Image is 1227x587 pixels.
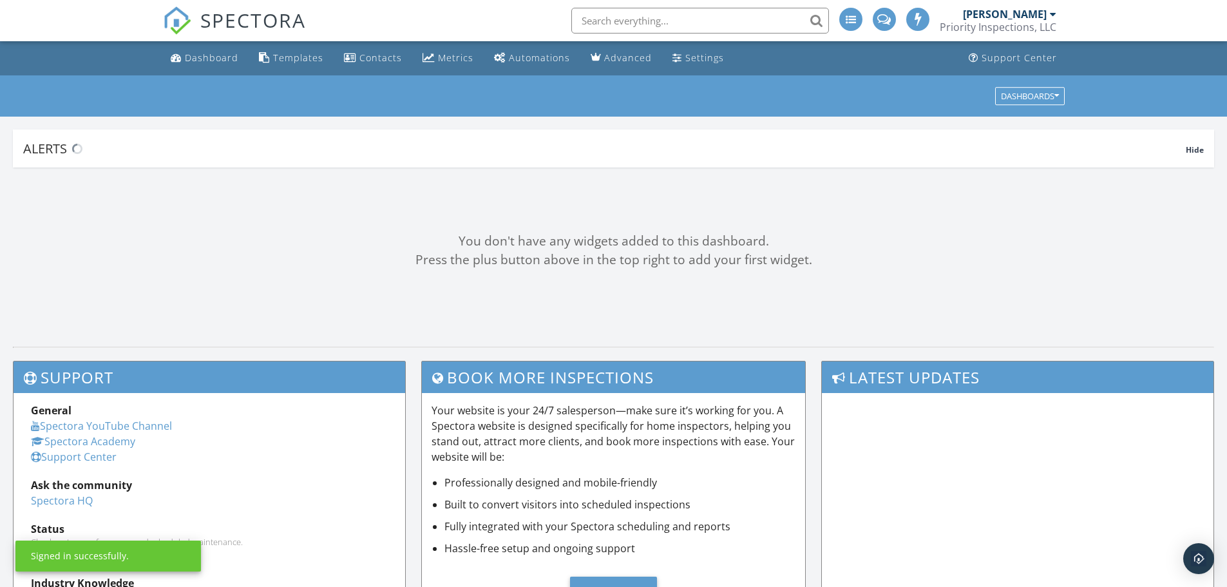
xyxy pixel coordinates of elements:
input: Search everything... [571,8,829,34]
div: Signed in successfully. [31,550,129,563]
a: Settings [667,46,729,70]
a: Metrics [417,46,479,70]
div: Priority Inspections, LLC [940,21,1056,34]
h3: Latest Updates [822,361,1213,393]
div: Status [31,521,388,537]
div: Templates [273,52,323,64]
div: Support Center [982,52,1057,64]
h3: Book More Inspections [422,361,806,393]
strong: General [31,403,71,418]
a: Spectora Academy [31,434,135,448]
a: Dashboard [166,46,243,70]
a: Templates [254,46,328,70]
span: Hide [1186,144,1204,155]
span: SPECTORA [200,6,306,34]
li: Hassle-free setup and ongoing support [444,541,796,556]
div: You don't have any widgets added to this dashboard. [13,232,1214,251]
div: Ask the community [31,477,388,493]
div: [PERSON_NAME] [963,8,1047,21]
div: Alerts [23,140,1186,157]
li: Professionally designed and mobile-friendly [444,475,796,490]
a: Support Center [964,46,1062,70]
div: Open Intercom Messenger [1183,543,1214,574]
div: Settings [685,52,724,64]
a: Spectora YouTube Channel [31,419,172,433]
p: Your website is your 24/7 salesperson—make sure it’s working for you. A Spectora website is desig... [432,403,796,465]
a: Automations (Basic) [489,46,575,70]
div: Advanced [604,52,652,64]
a: Advanced [585,46,657,70]
li: Built to convert visitors into scheduled inspections [444,497,796,512]
div: Contacts [359,52,402,64]
div: Metrics [438,52,473,64]
button: Dashboards [995,87,1065,105]
h3: Support [14,361,405,393]
div: Dashboards [1001,91,1059,101]
a: Spectora HQ [31,494,93,508]
a: Contacts [339,46,407,70]
div: Press the plus button above in the top right to add your first widget. [13,251,1214,269]
img: The Best Home Inspection Software - Spectora [163,6,191,35]
a: Support Center [31,450,117,464]
div: Dashboard [185,52,238,64]
a: SPECTORA [163,17,306,44]
div: Automations [509,52,570,64]
li: Fully integrated with your Spectora scheduling and reports [444,519,796,534]
div: Check system performance and scheduled maintenance. [31,537,388,547]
